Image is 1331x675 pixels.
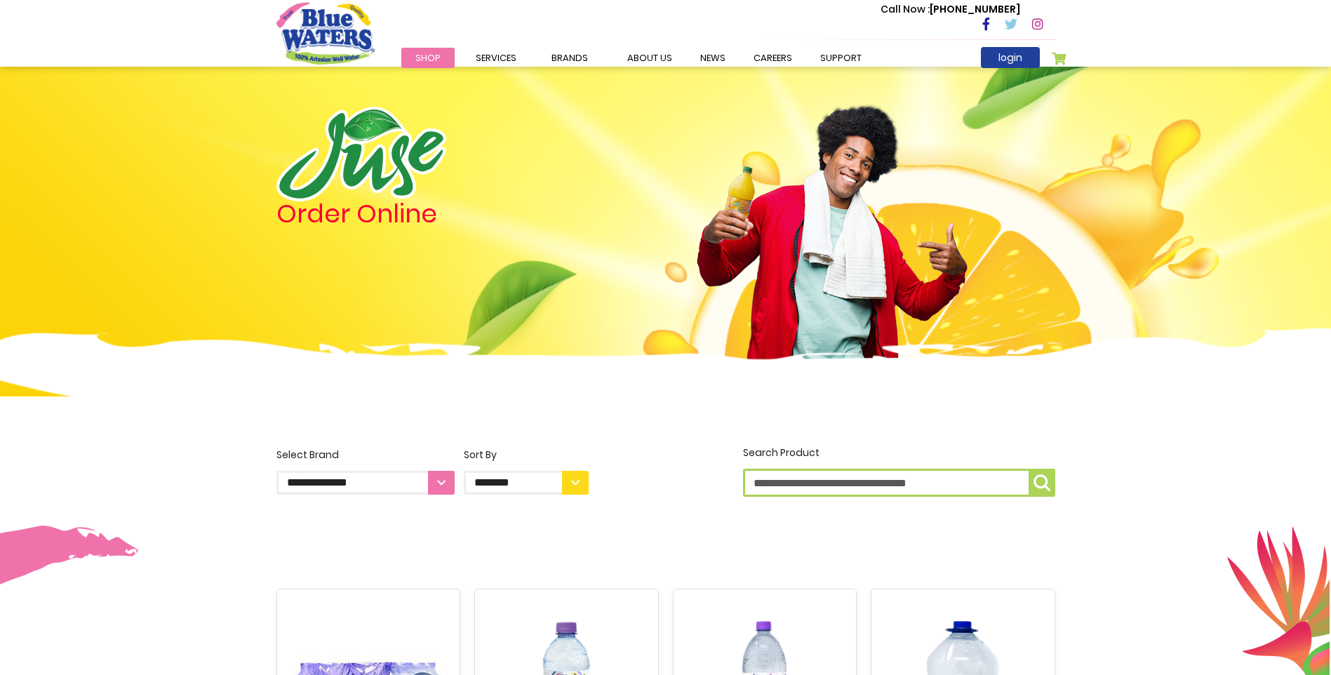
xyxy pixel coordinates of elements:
[276,471,455,495] select: Select Brand
[806,48,876,68] a: support
[276,201,589,227] h4: Order Online
[464,471,589,495] select: Sort By
[476,51,516,65] span: Services
[551,51,588,65] span: Brands
[881,2,930,16] span: Call Now :
[613,48,686,68] a: about us
[415,51,441,65] span: Shop
[276,2,375,64] a: store logo
[881,2,1020,17] p: [PHONE_NUMBER]
[276,448,455,495] label: Select Brand
[743,446,1055,497] label: Search Product
[276,107,446,201] img: logo
[1029,469,1055,497] button: Search Product
[686,48,740,68] a: News
[743,469,1055,497] input: Search Product
[1034,474,1050,491] img: search-icon.png
[695,81,969,381] img: man.png
[981,47,1040,68] a: login
[740,48,806,68] a: careers
[464,448,589,462] div: Sort By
